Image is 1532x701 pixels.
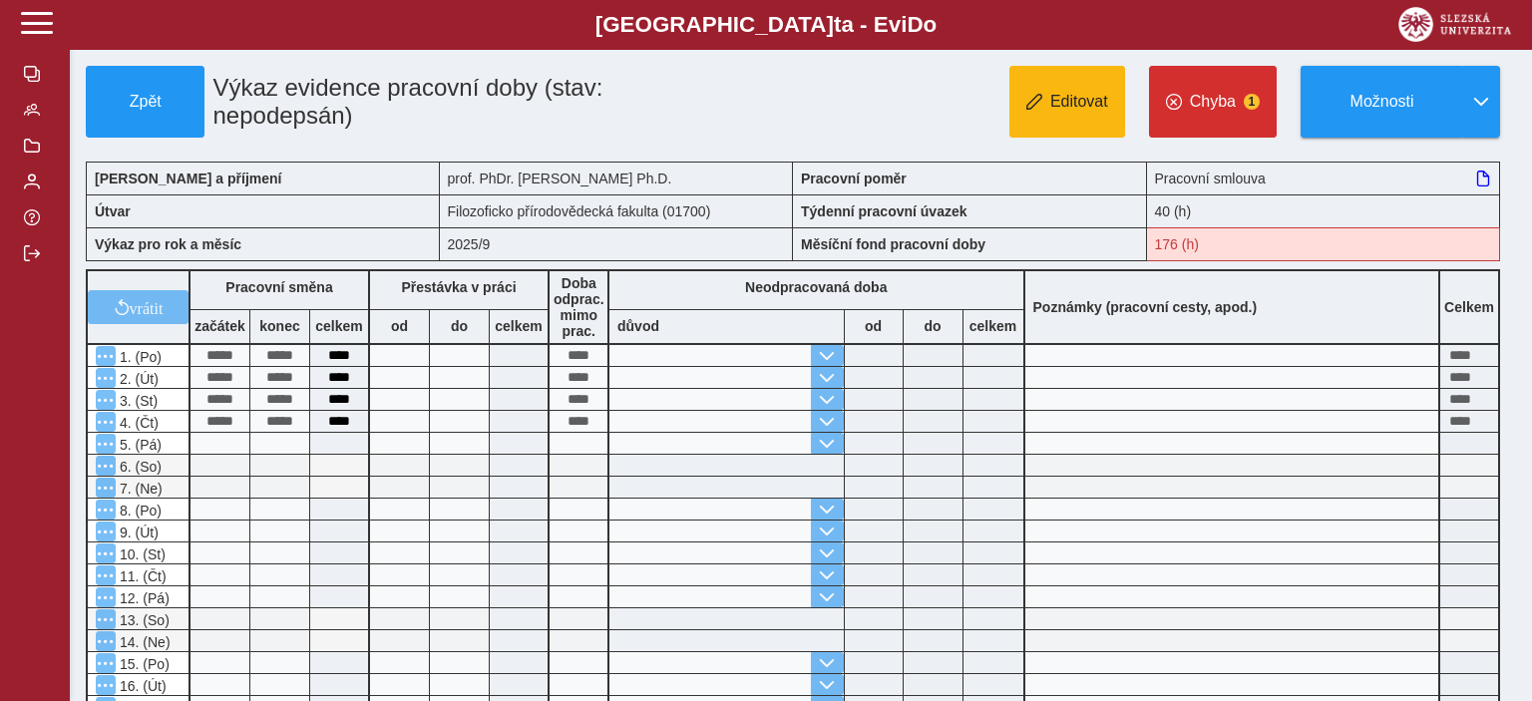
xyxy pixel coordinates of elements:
span: 15. (Po) [116,656,170,672]
span: 4. (Čt) [116,415,159,431]
button: Možnosti [1301,66,1462,138]
b: celkem [963,318,1023,334]
b: celkem [490,318,548,334]
button: Chyba1 [1149,66,1277,138]
button: vrátit [88,290,189,324]
span: t [834,12,841,37]
div: Fond pracovní doby (176 h) a součet hodin (32 h) se neshodují! [1147,227,1501,261]
span: 7. (Ne) [116,481,163,497]
button: Menu [96,609,116,629]
b: Útvar [95,203,131,219]
span: 3. (St) [116,393,158,409]
span: Zpět [95,93,195,111]
span: 14. (Ne) [116,634,171,650]
b: Přestávka v práci [401,279,516,295]
button: Menu [96,500,116,520]
span: 13. (So) [116,612,170,628]
b: konec [250,318,309,334]
b: Doba odprac. mimo prac. [554,275,604,339]
b: důvod [617,318,659,334]
div: prof. PhDr. [PERSON_NAME] Ph.D. [440,162,794,194]
span: 6. (So) [116,459,162,475]
button: Menu [96,456,116,476]
b: Týdenní pracovní úvazek [801,203,967,219]
button: Menu [96,543,116,563]
b: do [430,318,489,334]
span: 2. (Út) [116,371,159,387]
h1: Výkaz evidence pracovní doby (stav: nepodepsán) [204,66,681,138]
button: Menu [96,522,116,541]
span: 5. (Pá) [116,437,162,453]
span: o [924,12,938,37]
button: Menu [96,587,116,607]
span: D [907,12,923,37]
button: Menu [96,346,116,366]
b: Celkem [1444,299,1494,315]
div: 40 (h) [1147,194,1501,227]
span: 11. (Čt) [116,568,167,584]
b: začátek [191,318,249,334]
button: Menu [96,434,116,454]
span: Editovat [1050,93,1108,111]
b: Měsíční fond pracovní doby [801,236,985,252]
span: Možnosti [1318,93,1446,111]
b: Poznámky (pracovní cesty, apod.) [1025,299,1266,315]
b: do [904,318,962,334]
button: Menu [96,390,116,410]
b: Pracovní směna [225,279,332,295]
span: 8. (Po) [116,503,162,519]
b: Pracovní poměr [801,171,907,186]
div: 2025/9 [440,227,794,261]
b: celkem [310,318,368,334]
button: Menu [96,368,116,388]
div: Pracovní smlouva [1147,162,1501,194]
span: 10. (St) [116,546,166,562]
button: Menu [96,653,116,673]
button: Menu [96,478,116,498]
b: [GEOGRAPHIC_DATA] a - Evi [60,12,1472,38]
button: Editovat [1009,66,1125,138]
button: Zpět [86,66,204,138]
button: Menu [96,412,116,432]
span: 12. (Pá) [116,590,170,606]
span: 1. (Po) [116,349,162,365]
button: Menu [96,631,116,651]
button: Menu [96,675,116,695]
div: Filozoficko přírodovědecká fakulta (01700) [440,194,794,227]
span: 16. (Út) [116,678,167,694]
span: vrátit [130,299,164,315]
b: od [370,318,429,334]
b: Výkaz pro rok a měsíc [95,236,241,252]
button: Menu [96,565,116,585]
b: Neodpracovaná doba [745,279,887,295]
b: od [845,318,903,334]
span: Chyba [1190,93,1236,111]
span: 1 [1244,94,1260,110]
b: [PERSON_NAME] a příjmení [95,171,281,186]
span: 9. (Út) [116,525,159,540]
img: logo_web_su.png [1398,7,1511,42]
